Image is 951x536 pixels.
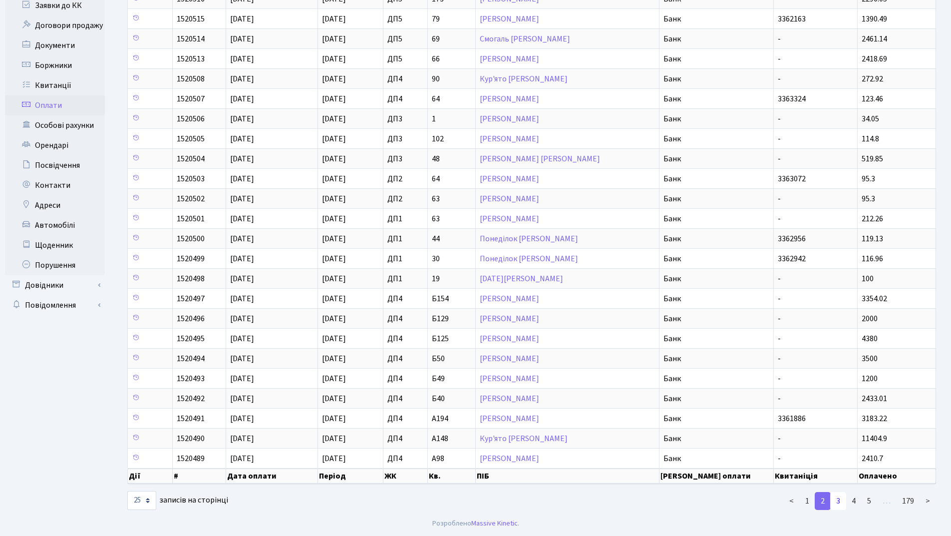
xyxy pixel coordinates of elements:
a: [PERSON_NAME] [480,93,539,104]
a: [PERSON_NAME] [480,213,539,224]
span: [DATE] [230,313,254,324]
span: Банк [663,15,770,23]
a: Довідники [5,275,105,295]
a: [PERSON_NAME] [480,173,539,184]
span: ДП3 [387,115,423,123]
span: [DATE] [322,433,346,444]
span: ДП2 [387,175,423,183]
span: Банк [663,55,770,63]
span: - [778,435,853,443]
a: Кур'ято [PERSON_NAME] [480,433,568,444]
span: [DATE] [322,453,346,464]
span: ДП5 [387,15,423,23]
span: ДП4 [387,435,423,443]
span: 11404.9 [862,433,887,444]
a: < [783,492,800,510]
span: [DATE] [230,153,254,164]
span: 1520490 [177,433,205,444]
span: 212.26 [862,213,883,224]
span: [DATE] [230,193,254,204]
span: [DATE] [322,53,346,64]
span: 1520491 [177,413,205,424]
span: 64 [432,175,471,183]
span: 1 [432,115,471,123]
span: Банк [663,395,770,403]
a: [PERSON_NAME] [480,393,539,404]
span: 102 [432,135,471,143]
span: ДП5 [387,35,423,43]
a: Договори продажу [5,15,105,35]
span: Банк [663,455,770,463]
span: 1520501 [177,213,205,224]
span: 1520507 [177,93,205,104]
span: 19 [432,275,471,283]
span: 3354.02 [862,293,887,304]
span: Банк [663,215,770,223]
span: - [778,455,853,463]
span: 63 [432,195,471,203]
span: Банк [663,115,770,123]
span: 2461.14 [862,33,887,44]
span: Банк [663,375,770,383]
span: 1520498 [177,273,205,284]
a: [PERSON_NAME] [480,413,539,424]
span: - [778,375,853,383]
select: записів на сторінці [127,491,156,510]
span: 3361886 [778,415,853,423]
span: 1520503 [177,173,205,184]
a: Massive Kinetic [471,518,518,529]
th: # [173,469,226,484]
span: ДП4 [387,455,423,463]
span: ДП1 [387,255,423,263]
th: Оплачено [858,469,936,484]
a: Смогаль [PERSON_NAME] [480,33,570,44]
span: 123.46 [862,93,883,104]
span: [DATE] [322,313,346,324]
span: 3363072 [778,175,853,183]
span: ДП4 [387,95,423,103]
span: - [778,195,853,203]
span: [DATE] [230,33,254,44]
span: Б49 [432,375,471,383]
span: [DATE] [322,233,346,244]
span: [DATE] [322,333,346,344]
span: ДП5 [387,55,423,63]
span: 100 [862,273,874,284]
span: [DATE] [230,213,254,224]
span: 2433.01 [862,393,887,404]
span: 519.85 [862,153,883,164]
span: 1520504 [177,153,205,164]
span: Банк [663,35,770,43]
span: Банк [663,415,770,423]
a: 179 [896,492,920,510]
a: Автомобілі [5,215,105,235]
a: [PERSON_NAME] [480,13,539,24]
span: 1520492 [177,393,205,404]
span: 69 [432,35,471,43]
a: 3 [830,492,846,510]
span: [DATE] [322,13,346,24]
span: - [778,55,853,63]
span: - [778,75,853,83]
a: Кур'ято [PERSON_NAME] [480,73,568,84]
span: А148 [432,435,471,443]
span: 3183.22 [862,413,887,424]
span: 1520496 [177,313,205,324]
a: > [920,492,936,510]
span: 1520494 [177,353,205,364]
label: записів на сторінці [127,491,228,510]
span: - [778,35,853,43]
span: А98 [432,455,471,463]
span: [DATE] [230,93,254,104]
a: [PERSON_NAME] [480,333,539,344]
span: ДП3 [387,135,423,143]
span: [DATE] [230,333,254,344]
a: [PERSON_NAME] [PERSON_NAME] [480,153,600,164]
th: Дії [128,469,173,484]
a: Орендарі [5,135,105,155]
th: Квитаніція [774,469,857,484]
span: 3362163 [778,15,853,23]
span: 1520500 [177,233,205,244]
span: 30 [432,255,471,263]
span: 1390.49 [862,13,887,24]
